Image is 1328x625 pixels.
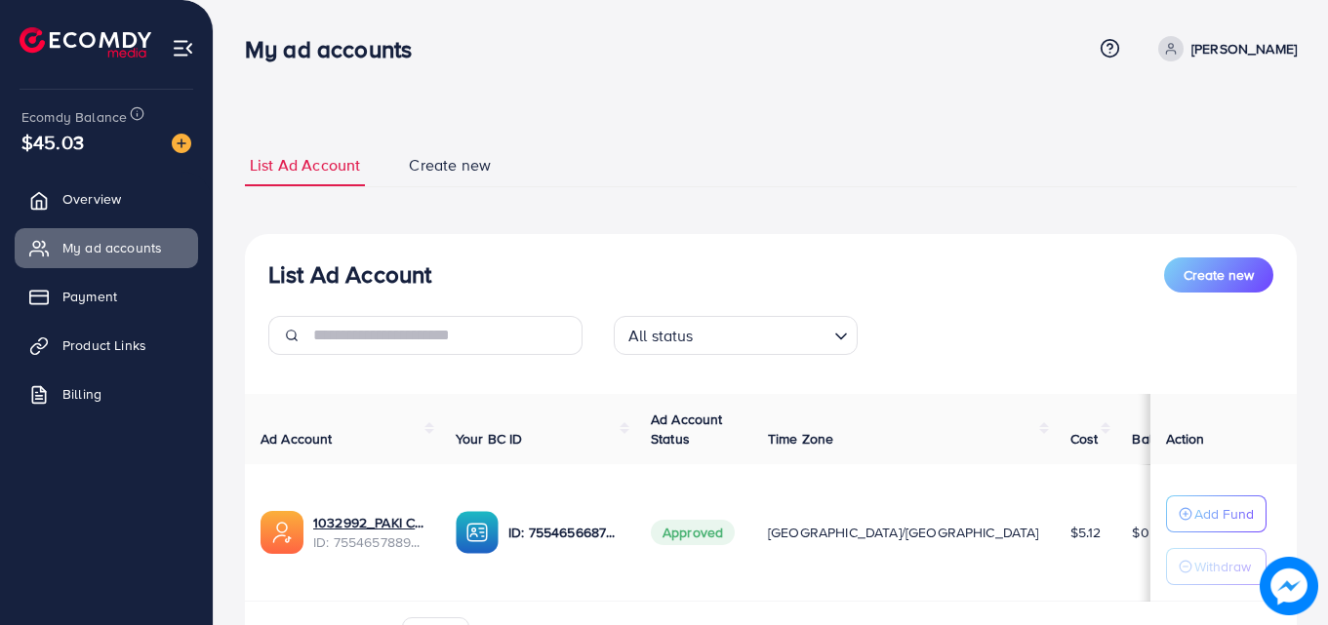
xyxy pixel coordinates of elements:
a: [PERSON_NAME] [1150,36,1297,61]
p: ID: 7554656687685779463 [508,521,620,544]
span: Action [1166,429,1205,449]
span: Payment [62,287,117,306]
button: Withdraw [1166,548,1267,585]
img: ic-ads-acc.e4c84228.svg [261,511,303,554]
span: Balance [1132,429,1184,449]
span: List Ad Account [250,154,360,176]
p: [PERSON_NAME] [1191,37,1297,60]
span: Ad Account Status [651,410,723,449]
img: image [1266,563,1312,609]
span: $5.12 [1070,523,1102,542]
a: Payment [15,277,198,316]
span: $0 [1132,523,1148,542]
span: Your BC ID [456,429,523,449]
span: Approved [651,520,735,545]
div: <span class='underline'>1032992_PAKI CART_1758955939376</span></br>7554657889848197127 [313,513,424,553]
span: [GEOGRAPHIC_DATA]/[GEOGRAPHIC_DATA] [768,523,1039,542]
img: menu [172,37,194,59]
button: Create new [1164,257,1273,293]
button: Add Fund [1166,495,1267,532]
a: Product Links [15,326,198,365]
div: Search for option [614,316,858,355]
p: Withdraw [1194,555,1251,578]
h3: My ad accounts [245,35,427,63]
a: Billing [15,374,198,413]
span: My ad accounts [62,238,162,257]
p: Add Fund [1194,502,1254,526]
span: Overview [62,189,121,209]
span: $45.03 [21,128,84,156]
span: Product Links [62,335,146,355]
a: My ad accounts [15,228,198,267]
img: image [172,134,191,153]
span: Cost [1070,429,1099,449]
span: All status [624,322,698,350]
a: Overview [15,179,198,218]
a: 1032992_PAKI CART_1758955939376 [313,513,424,532]
span: ID: 7554657889848197127 [313,532,424,552]
img: logo [20,27,151,58]
span: Ecomdy Balance [21,107,127,127]
span: Billing [62,384,101,404]
span: Create new [1184,265,1254,285]
h3: List Ad Account [268,260,431,289]
img: ic-ba-acc.ded83a64.svg [456,511,499,554]
span: Ad Account [261,429,333,449]
span: Create new [409,154,491,176]
span: Time Zone [768,429,833,449]
input: Search for option [700,318,826,350]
